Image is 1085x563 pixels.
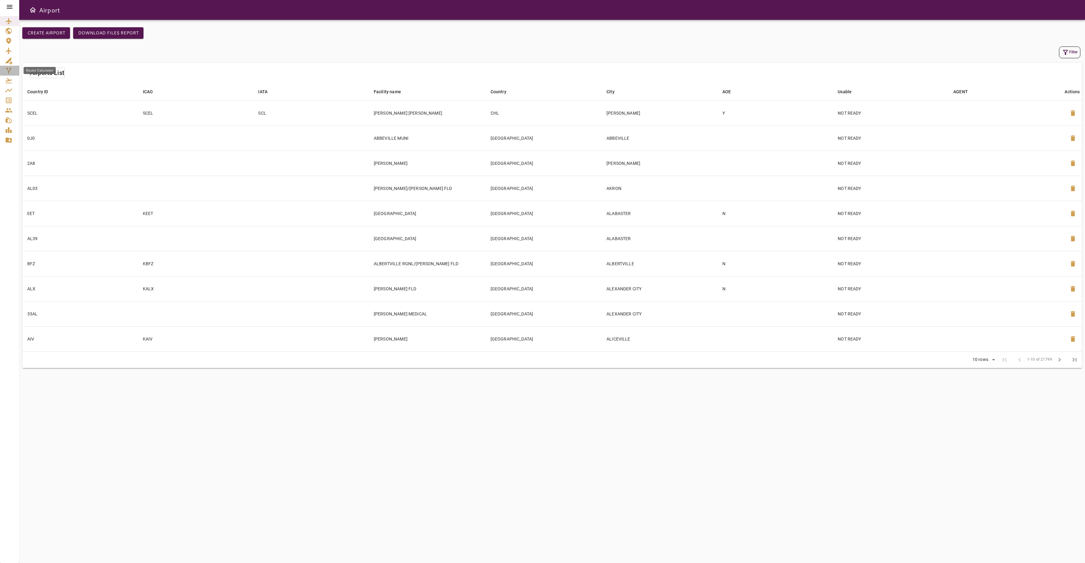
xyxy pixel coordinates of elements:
[374,88,409,95] span: Facility name
[22,326,138,351] td: AIV
[491,88,506,95] div: Country
[486,125,602,151] td: [GEOGRAPHIC_DATA]
[39,5,60,15] h6: Airport
[27,88,48,95] div: Country ID
[22,176,138,201] td: AL03
[138,100,254,125] td: SCEL
[717,100,833,125] td: Y
[22,125,138,151] td: 0J0
[717,251,833,276] td: N
[374,88,401,95] div: Facility name
[606,88,615,95] div: City
[1065,181,1080,196] button: Delete Airport
[838,261,943,267] p: NOT READY
[1027,357,1052,363] span: 1-10 of 21799
[369,125,486,151] td: ABBEVILLE MUNI
[369,151,486,176] td: [PERSON_NAME]
[486,276,602,301] td: [GEOGRAPHIC_DATA]
[602,100,717,125] td: [PERSON_NAME]
[838,185,943,191] p: NOT READY
[1065,156,1080,171] button: Delete Airport
[22,151,138,176] td: 2A8
[1065,231,1080,246] button: Delete Airport
[1065,281,1080,296] button: Delete Airport
[602,301,717,326] td: ALEXANDER CITY
[24,67,56,74] div: Route Calculator
[722,88,731,95] div: AOE
[953,88,968,95] div: AGENT
[258,88,276,95] span: IATA
[143,88,161,95] span: ICAO
[953,88,976,95] span: AGENT
[1067,352,1082,367] span: Last Page
[1069,210,1077,217] span: delete
[1052,352,1067,367] span: Next Page
[971,357,990,362] div: 10 rows
[1065,332,1080,346] button: Delete Airport
[838,88,852,95] div: Usable
[606,88,623,95] span: City
[1069,160,1077,167] span: delete
[1069,109,1077,117] span: delete
[838,311,943,317] p: NOT READY
[22,301,138,326] td: 33AL
[968,355,997,364] div: 10 rows
[27,4,39,16] button: Open drawer
[602,251,717,276] td: ALBERTVILLE
[602,226,717,251] td: ALABASTER
[22,226,138,251] td: AL39
[22,251,138,276] td: BFZ
[717,276,833,301] td: N
[1065,206,1080,221] button: Delete Airport
[486,100,602,125] td: CHL
[1056,356,1063,363] span: chevron_right
[838,88,860,95] span: Usable
[1069,310,1077,318] span: delete
[997,352,1012,367] span: First Page
[369,176,486,201] td: [PERSON_NAME]/[PERSON_NAME] FLD
[602,276,717,301] td: ALEXANDER CITY
[1065,306,1080,321] button: Delete Airport
[486,326,602,351] td: [GEOGRAPHIC_DATA]
[486,201,602,226] td: [GEOGRAPHIC_DATA]
[838,110,943,116] p: NOT READY
[838,135,943,141] p: NOT READY
[486,176,602,201] td: [GEOGRAPHIC_DATA]
[486,251,602,276] td: [GEOGRAPHIC_DATA]
[602,326,717,351] td: ALICEVILLE
[1069,134,1077,142] span: delete
[369,276,486,301] td: [PERSON_NAME] FLD
[1012,352,1027,367] span: Previous Page
[602,176,717,201] td: AKRON
[22,100,138,125] td: SCEL
[491,88,514,95] span: Country
[838,210,943,217] p: NOT READY
[369,100,486,125] td: [PERSON_NAME] [PERSON_NAME]
[1065,256,1080,271] button: Delete Airport
[486,151,602,176] td: [GEOGRAPHIC_DATA]
[27,88,56,95] span: Country ID
[1069,285,1077,292] span: delete
[717,201,833,226] td: N
[253,100,368,125] td: SCL
[1059,46,1080,58] button: Filter
[22,27,70,39] button: Create airport
[722,88,739,95] span: AOE
[1069,335,1077,343] span: delete
[369,226,486,251] td: [GEOGRAPHIC_DATA]
[486,301,602,326] td: [GEOGRAPHIC_DATA]
[1071,356,1078,363] span: last_page
[138,276,254,301] td: KALX
[143,88,153,95] div: ICAO
[22,276,138,301] td: ALX
[838,160,943,166] p: NOT READY
[22,201,138,226] td: EET
[1069,235,1077,242] span: delete
[369,326,486,351] td: [PERSON_NAME]
[602,151,717,176] td: [PERSON_NAME]
[258,88,267,95] div: IATA
[73,27,143,39] button: Download Files Report
[1069,185,1077,192] span: delete
[602,201,717,226] td: ALABASTER
[369,251,486,276] td: ALBERTVILLE RGNL/[PERSON_NAME] FLD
